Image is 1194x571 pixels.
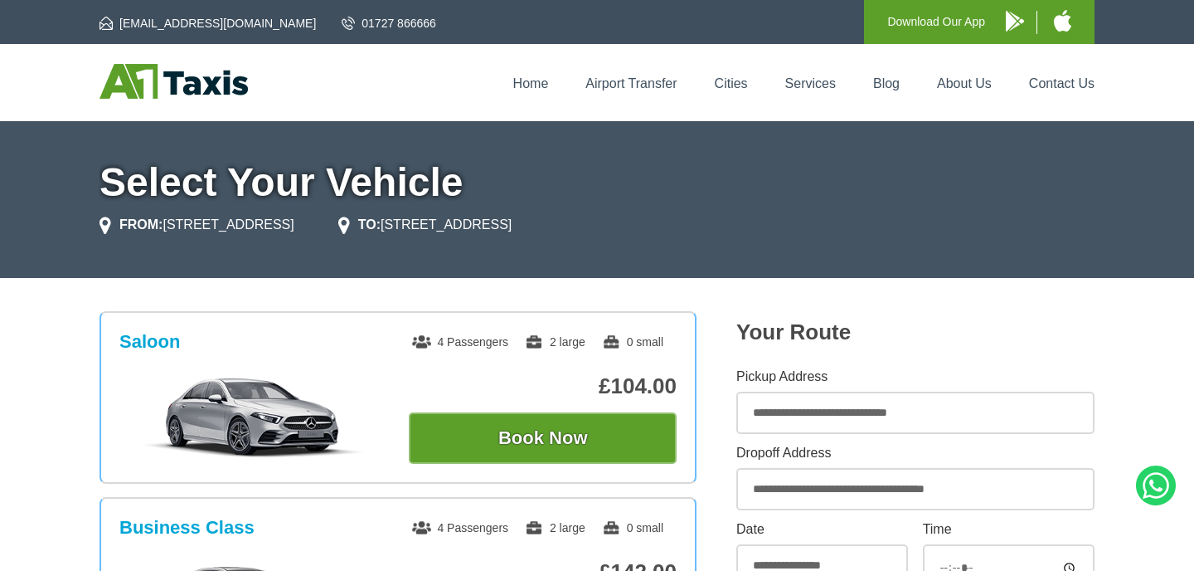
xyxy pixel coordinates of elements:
span: 4 Passengers [412,335,508,349]
img: A1 Taxis St Albans LTD [99,64,248,99]
a: 01727 866666 [342,15,436,32]
p: £104.00 [409,373,677,399]
a: Services [785,76,836,90]
label: Dropoff Address [736,447,1094,460]
label: Time [923,523,1094,536]
h2: Your Route [736,320,1094,345]
li: [STREET_ADDRESS] [338,215,512,235]
a: [EMAIL_ADDRESS][DOMAIN_NAME] [99,15,316,32]
label: Pickup Address [736,370,1094,383]
a: Blog [873,76,900,90]
span: 4 Passengers [412,521,508,534]
img: A1 Taxis Android App [1006,11,1024,32]
a: Airport Transfer [585,76,677,90]
p: Download Our App [887,12,985,32]
img: A1 Taxis iPhone App [1054,10,1071,32]
h3: Business Class [119,517,255,539]
span: 2 large [525,335,585,349]
strong: FROM: [119,217,163,232]
a: Cities [715,76,748,90]
a: Contact Us [1029,76,1094,90]
label: Date [736,523,908,536]
span: 0 small [602,521,663,534]
a: About Us [937,76,992,90]
button: Book Now [409,412,677,464]
img: Saloon [129,376,378,459]
strong: TO: [358,217,381,232]
a: Home [513,76,549,90]
li: [STREET_ADDRESS] [99,215,294,235]
span: 0 small [602,335,663,349]
h1: Select Your Vehicle [99,163,1094,203]
h3: Saloon [119,331,180,353]
span: 2 large [525,521,585,534]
